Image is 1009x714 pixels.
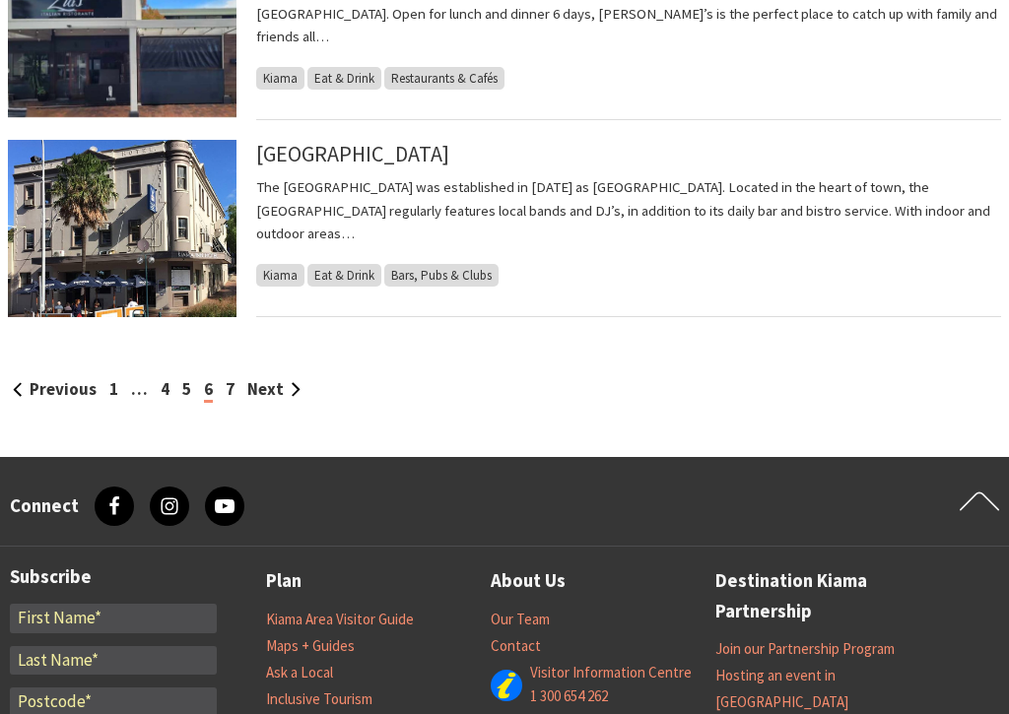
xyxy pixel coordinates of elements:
[182,378,191,400] a: 5
[384,264,499,287] span: Bars, Pubs & Clubs
[307,264,381,287] span: Eat & Drink
[266,689,372,709] a: Inclusive Tourism
[10,646,217,676] input: Last Name*
[13,378,97,400] a: Previous
[256,175,1001,245] p: The [GEOGRAPHIC_DATA] was established in [DATE] as [GEOGRAPHIC_DATA]. Located in the heart of tow...
[10,566,217,589] h3: Subscribe
[491,636,541,656] a: Contact
[530,686,608,706] a: 1 300 654 262
[266,566,302,597] a: Plan
[256,264,304,287] span: Kiama
[307,67,381,90] span: Eat & Drink
[131,378,148,400] span: …
[384,67,504,90] span: Restaurants & Cafés
[266,663,333,682] a: Ask a Local
[491,566,566,597] a: About Us
[491,610,550,629] a: Our Team
[266,610,414,629] a: Kiama Area Visitor Guide
[715,566,940,626] a: Destination Kiama Partnership
[161,378,169,400] a: 4
[256,67,304,90] span: Kiama
[247,378,301,400] a: Next
[715,666,848,712] a: Hosting an event in [GEOGRAPHIC_DATA]
[530,663,692,682] a: Visitor Information Centre
[715,639,895,659] a: Join our Partnership Program
[10,495,79,518] h3: Connect
[109,378,118,400] a: 1
[10,604,217,633] input: First Name*
[256,140,449,167] a: [GEOGRAPHIC_DATA]
[266,636,355,656] a: Maps + Guides
[226,378,235,400] a: 7
[204,378,213,403] span: 6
